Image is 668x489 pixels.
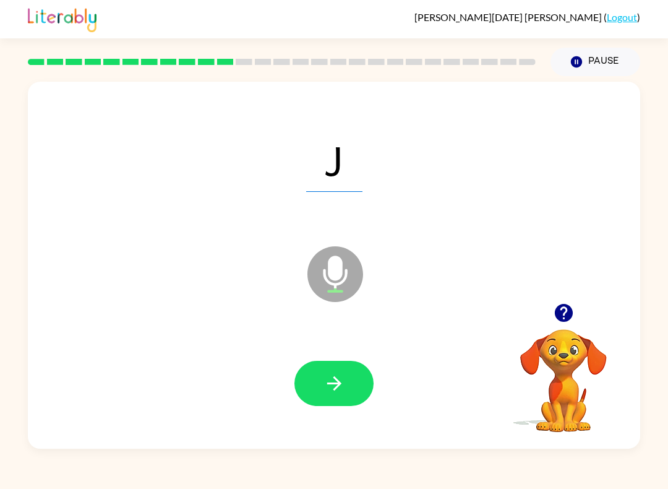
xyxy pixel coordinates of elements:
video: Your browser must support playing .mp4 files to use Literably. Please try using another browser. [502,310,625,434]
div: ( ) [414,11,640,23]
span: [PERSON_NAME][DATE] [PERSON_NAME] [414,11,604,23]
span: J [306,128,362,192]
img: Literably [28,5,96,32]
a: Logout [607,11,637,23]
button: Pause [550,48,640,76]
